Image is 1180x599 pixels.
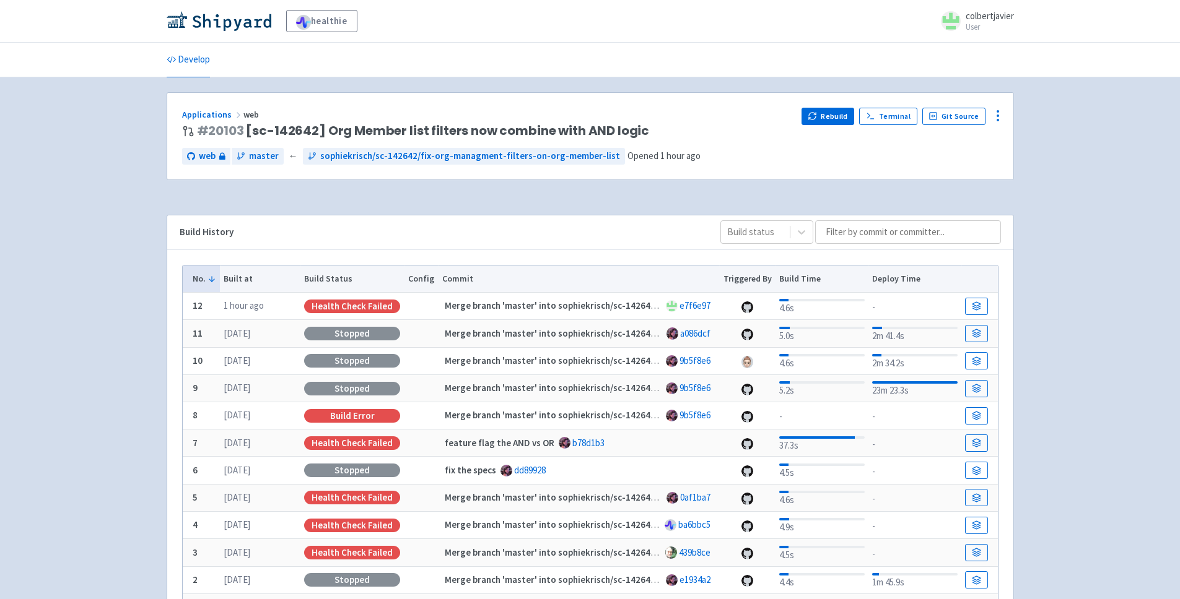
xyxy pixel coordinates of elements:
[445,355,858,366] strong: Merge branch 'master' into sophiekrisch/sc-142642/fix-org-managment-filters-on-org-member-list
[872,571,957,590] div: 1m 45.9s
[193,327,203,339] b: 11
[404,265,439,293] th: Config
[304,491,400,504] div: Health check failed
[514,464,546,476] a: dd89928
[679,546,710,558] a: 439b8ce
[872,462,957,479] div: -
[965,407,987,424] a: Build Details
[224,491,250,503] time: [DATE]
[445,464,496,476] strong: fix the specs
[197,124,650,138] span: [sc-142642] Org Member list filters now combine with AND logic
[779,379,864,398] div: 5.2s
[965,380,987,397] a: Build Details
[193,355,203,366] b: 10
[872,351,957,371] div: 2m 34.2s
[779,324,864,343] div: 5.0s
[680,382,710,394] a: 9b5f8e6
[872,517,957,533] div: -
[445,299,858,311] strong: Merge branch 'master' into sophiekrisch/sc-142642/fix-org-managment-filters-on-org-member-list
[872,298,957,314] div: -
[445,491,858,503] strong: Merge branch 'master' into sophiekrisch/sc-142642/fix-org-managment-filters-on-org-member-list
[224,464,250,476] time: [DATE]
[445,437,554,449] strong: feature flag the AND vs OR
[304,546,400,559] div: Health check failed
[779,543,864,562] div: 4.5s
[779,488,864,507] div: 4.6s
[660,150,701,162] time: 1 hour ago
[224,409,250,421] time: [DATE]
[445,519,858,530] strong: Merge branch 'master' into sophiekrisch/sc-142642/fix-org-managment-filters-on-org-member-list
[249,149,279,163] span: master
[680,574,710,585] a: e1934a2
[779,461,864,480] div: 4.5s
[303,148,625,165] a: sophiekrisch/sc-142642/fix-org-managment-filters-on-org-member-list
[304,409,400,423] div: Build Error
[304,354,400,368] div: Stopped
[220,265,300,293] th: Built at
[193,272,216,285] button: No.
[193,519,198,530] b: 4
[872,435,957,452] div: -
[680,355,710,366] a: 9b5f8e6
[779,407,864,424] div: -
[224,355,250,366] time: [DATE]
[445,546,858,558] strong: Merge branch 'master' into sophiekrisch/sc-142642/fix-org-managment-filters-on-org-member-list
[680,409,710,421] a: 9b5f8e6
[802,108,855,125] button: Rebuild
[224,382,250,394] time: [DATE]
[868,265,961,293] th: Deploy Time
[286,10,357,32] a: healthie
[779,434,864,453] div: 37.3s
[197,122,244,139] a: #20103
[872,379,957,398] div: 23m 23.3s
[445,409,858,421] strong: Merge branch 'master' into sophiekrisch/sc-142642/fix-org-managment-filters-on-org-member-list
[965,544,987,561] a: Build Details
[193,464,198,476] b: 6
[304,573,400,587] div: Stopped
[304,299,400,313] div: Health check failed
[243,109,261,120] span: web
[289,149,298,163] span: ←
[965,325,987,342] a: Build Details
[304,327,400,340] div: Stopped
[438,265,719,293] th: Commit
[304,463,400,477] div: Stopped
[224,519,250,530] time: [DATE]
[445,382,858,394] strong: Merge branch 'master' into sophiekrisch/sc-142642/fix-org-managment-filters-on-org-member-list
[965,517,987,534] a: Build Details
[859,108,917,125] a: Terminal
[167,11,271,31] img: Shipyard logo
[680,491,710,503] a: 0af1ba7
[304,436,400,450] div: Health check failed
[922,108,986,125] a: Git Source
[933,11,1014,31] a: colbertjavier User
[779,515,864,535] div: 4.9s
[193,574,198,585] b: 2
[779,571,864,590] div: 4.4s
[182,109,243,120] a: Applications
[182,148,230,165] a: web
[193,409,198,421] b: 8
[224,546,250,558] time: [DATE]
[193,546,198,558] b: 3
[779,351,864,371] div: 4.6s
[224,327,250,339] time: [DATE]
[224,437,250,449] time: [DATE]
[193,299,203,311] b: 12
[445,327,858,339] strong: Merge branch 'master' into sophiekrisch/sc-142642/fix-org-managment-filters-on-org-member-list
[965,434,987,452] a: Build Details
[965,352,987,369] a: Build Details
[680,299,710,311] a: e7f6e97
[965,489,987,506] a: Build Details
[719,265,776,293] th: Triggered By
[776,265,868,293] th: Build Time
[872,324,957,343] div: 2m 41.4s
[572,437,605,449] a: b78d1b3
[872,407,957,424] div: -
[300,265,404,293] th: Build Status
[304,382,400,395] div: Stopped
[966,10,1014,22] span: colbertjavier
[965,571,987,588] a: Build Details
[815,220,1001,244] input: Filter by commit or committer...
[966,23,1014,31] small: User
